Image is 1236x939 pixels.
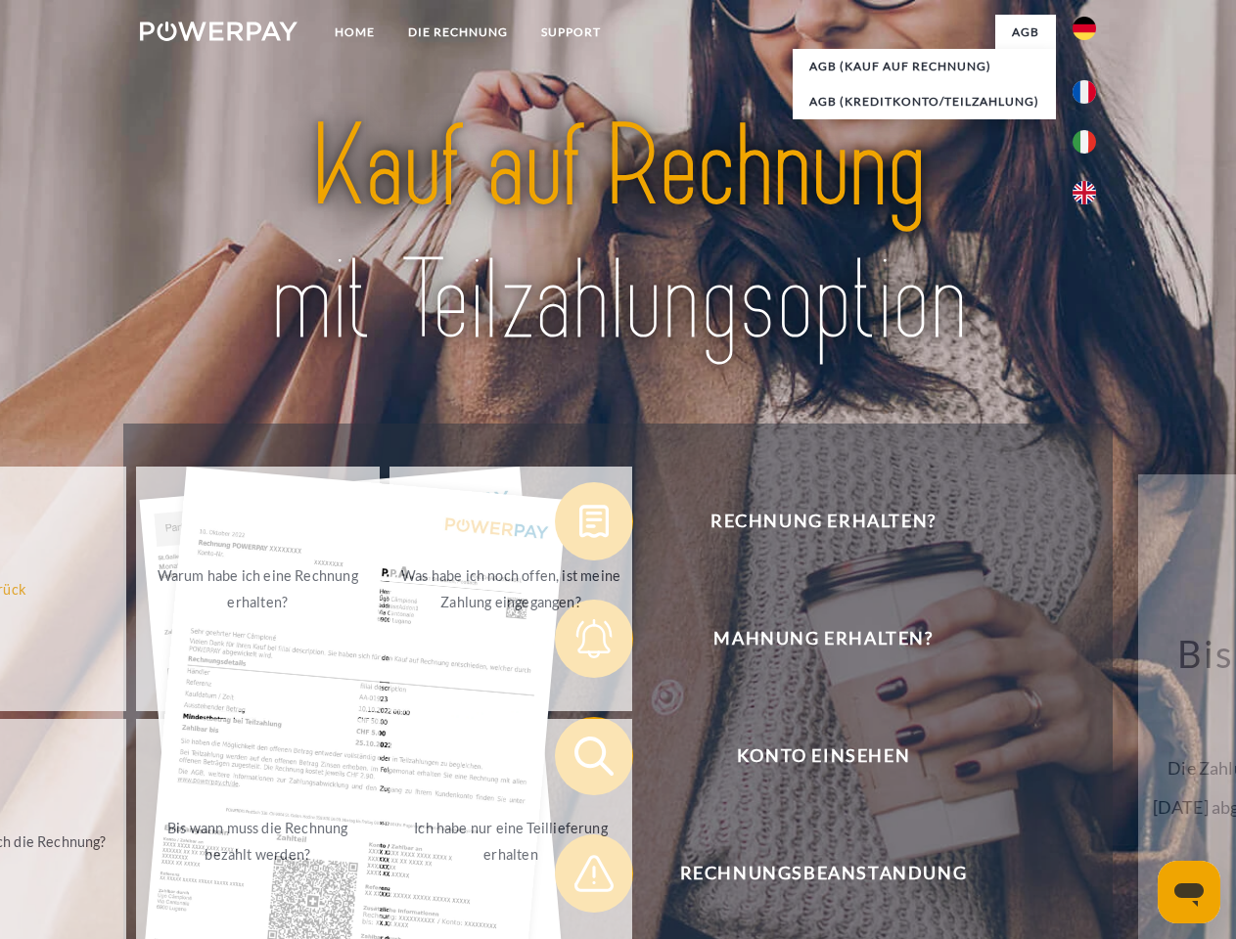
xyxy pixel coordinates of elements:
span: Rechnungsbeanstandung [583,834,1063,913]
a: Was habe ich noch offen, ist meine Zahlung eingegangen? [389,467,633,711]
a: agb [995,15,1056,50]
button: Konto einsehen [555,717,1064,795]
img: it [1073,130,1096,154]
div: Ich habe nur eine Teillieferung erhalten [401,815,621,868]
div: Was habe ich noch offen, ist meine Zahlung eingegangen? [401,562,621,615]
img: en [1073,181,1096,204]
img: fr [1073,80,1096,104]
div: Bis wann muss die Rechnung bezahlt werden? [148,815,368,868]
a: SUPPORT [525,15,618,50]
img: de [1073,17,1096,40]
img: logo-powerpay-white.svg [140,22,298,41]
a: DIE RECHNUNG [391,15,525,50]
a: AGB (Kauf auf Rechnung) [793,49,1056,84]
div: Warum habe ich eine Rechnung erhalten? [148,562,368,615]
a: Home [318,15,391,50]
iframe: Schaltfläche zum Öffnen des Messaging-Fensters [1158,861,1220,923]
img: title-powerpay_de.svg [187,94,1049,375]
button: Rechnungsbeanstandung [555,834,1064,913]
a: AGB (Kreditkonto/Teilzahlung) [793,84,1056,119]
span: Konto einsehen [583,717,1063,795]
